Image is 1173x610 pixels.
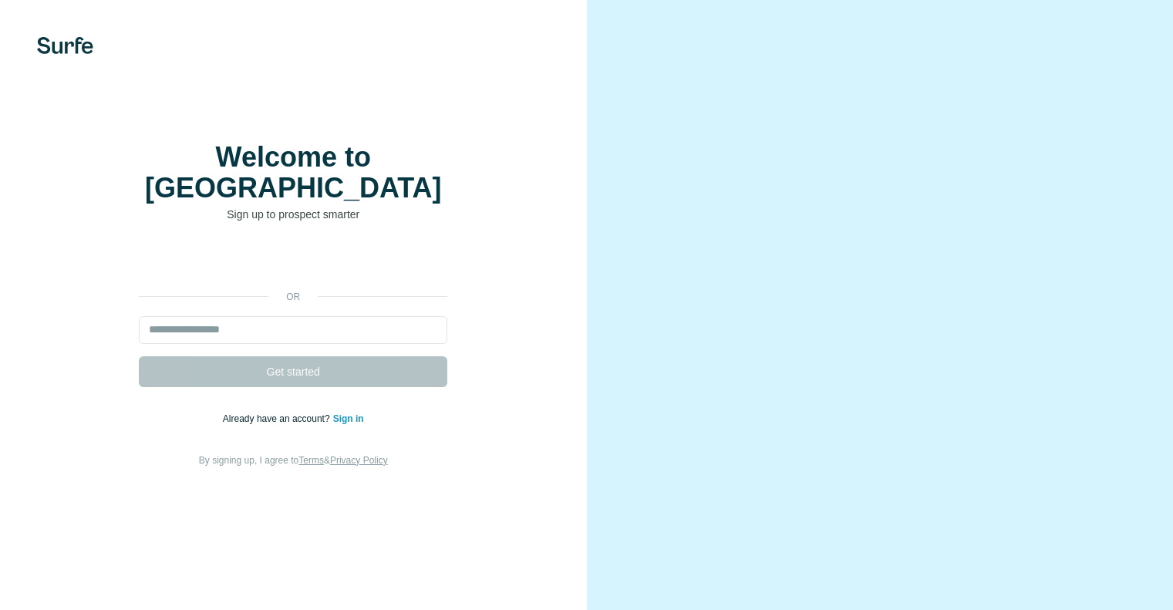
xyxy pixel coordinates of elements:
[330,455,388,466] a: Privacy Policy
[333,413,364,424] a: Sign in
[223,413,333,424] span: Already have an account?
[199,455,388,466] span: By signing up, I agree to &
[268,290,318,304] p: or
[37,37,93,54] img: Surfe's logo
[298,455,324,466] a: Terms
[131,245,455,279] iframe: Sign in with Google Button
[139,207,447,222] p: Sign up to prospect smarter
[139,142,447,204] h1: Welcome to [GEOGRAPHIC_DATA]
